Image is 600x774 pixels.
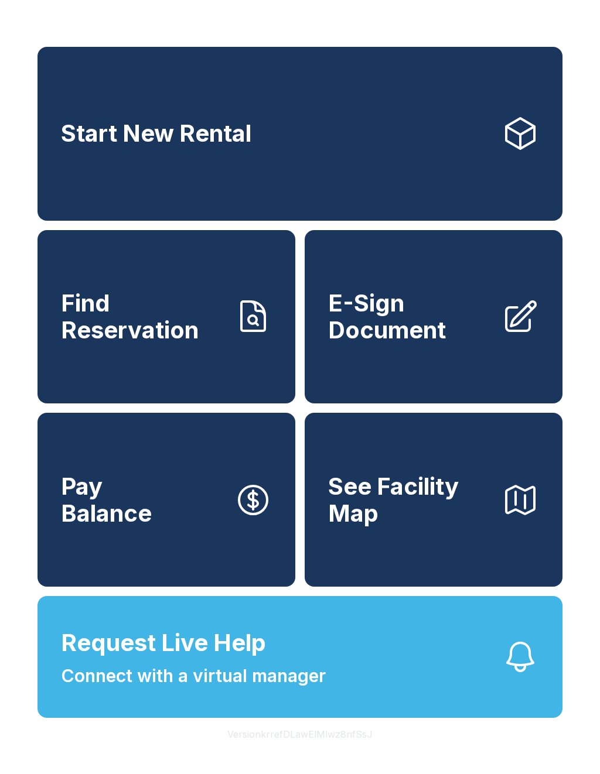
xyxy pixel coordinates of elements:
[218,718,382,751] button: VersionkrrefDLawElMlwz8nfSsJ
[37,230,295,404] a: Find Reservation
[305,413,562,587] button: See Facility Map
[61,663,326,689] span: Connect with a virtual manager
[37,596,562,718] button: Request Live HelpConnect with a virtual manager
[61,290,225,343] span: Find Reservation
[328,290,492,343] span: E-Sign Document
[37,413,295,587] button: PayBalance
[61,120,251,147] span: Start New Rental
[61,473,152,526] span: Pay Balance
[61,625,266,660] span: Request Live Help
[305,230,562,404] a: E-Sign Document
[328,473,492,526] span: See Facility Map
[37,47,562,221] a: Start New Rental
